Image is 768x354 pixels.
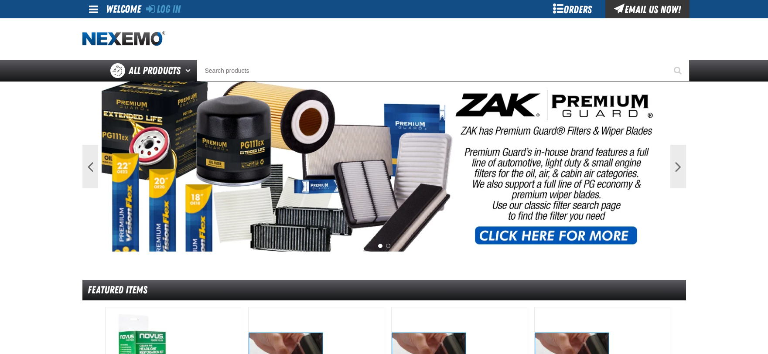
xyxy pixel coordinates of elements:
img: Nexemo logo [82,31,165,47]
button: Open All Products pages [182,60,197,82]
button: Previous [82,145,98,188]
button: Next [670,145,686,188]
input: Search [197,60,689,82]
img: PG Filters & Wipers [102,82,667,252]
button: 1 of 2 [378,244,382,248]
span: All Products [129,63,181,78]
button: Start Searching [668,60,689,82]
button: 2 of 2 [386,244,390,248]
div: Featured Items [82,280,686,300]
a: Log In [146,3,181,15]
